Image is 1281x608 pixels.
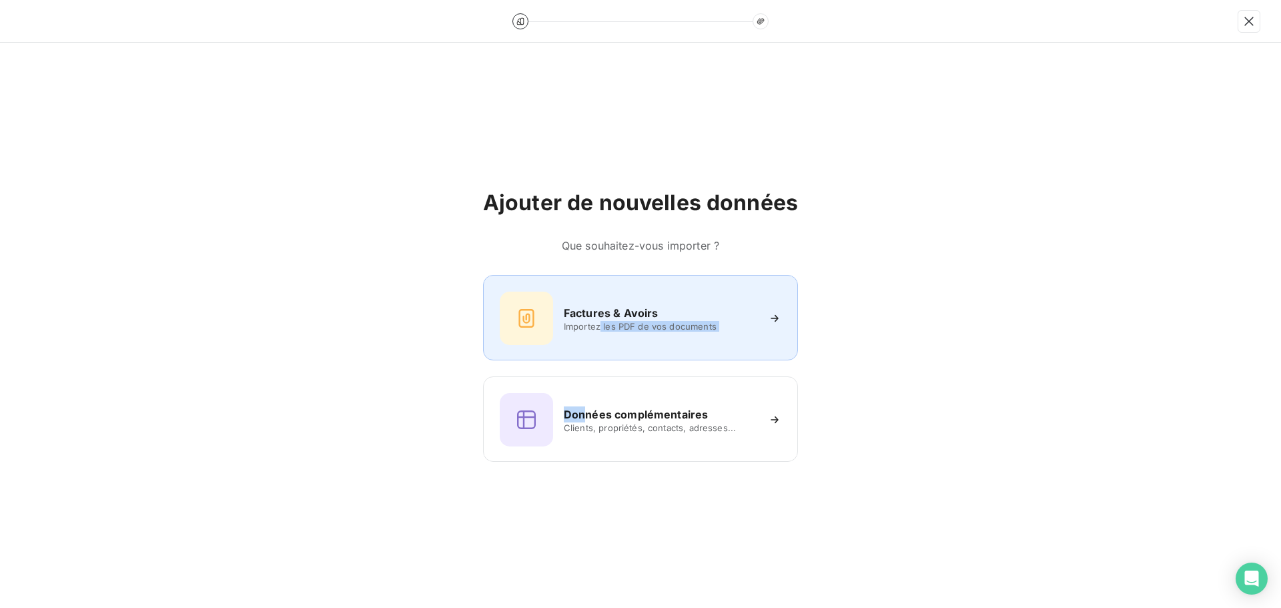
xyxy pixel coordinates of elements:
h2: Ajouter de nouvelles données [483,190,798,216]
h6: Que souhaitez-vous importer ? [483,238,798,254]
span: Importez les PDF de vos documents [564,321,757,332]
span: Clients, propriétés, contacts, adresses... [564,422,757,433]
h6: Données complémentaires [564,406,708,422]
div: Open Intercom Messenger [1236,563,1268,595]
h6: Factures & Avoirs [564,305,659,321]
